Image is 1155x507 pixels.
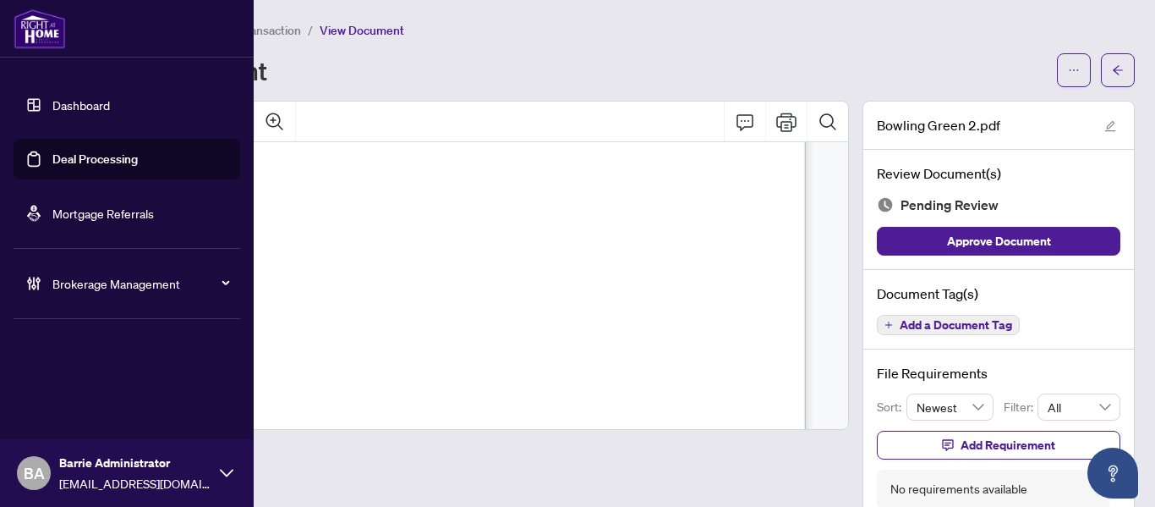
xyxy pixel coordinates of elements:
[1104,120,1116,132] span: edit
[961,432,1055,459] span: Add Requirement
[52,97,110,113] a: Dashboard
[1068,64,1080,76] span: ellipsis
[320,23,404,38] span: View Document
[917,394,984,420] span: Newest
[1048,394,1110,420] span: All
[877,163,1120,184] h4: Review Document(s)
[900,319,1012,331] span: Add a Document Tag
[14,8,66,49] img: logo
[877,196,894,213] img: Document Status
[900,194,999,217] span: Pending Review
[884,321,893,329] span: plus
[52,152,138,167] a: Deal Processing
[24,461,45,485] span: BA
[308,20,313,40] li: /
[1112,64,1124,76] span: arrow-left
[52,206,154,221] a: Mortgage Referrals
[59,454,211,472] span: Barrie Administrator
[877,115,1000,135] span: Bowling Green 2.pdf
[59,474,211,493] span: [EMAIL_ADDRESS][DOMAIN_NAME]
[1004,398,1037,416] p: Filter:
[877,431,1120,460] button: Add Requirement
[52,274,228,293] span: Brokerage Management
[877,284,1120,304] h4: Document Tag(s)
[877,398,906,416] p: Sort:
[877,363,1120,383] h4: File Requirements
[1087,448,1138,499] button: Open asap
[890,480,1027,499] div: No requirements available
[947,228,1051,255] span: Approve Document
[877,227,1120,256] button: Approve Document
[877,315,1020,335] button: Add a Document Tag
[211,23,301,38] span: View Transaction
